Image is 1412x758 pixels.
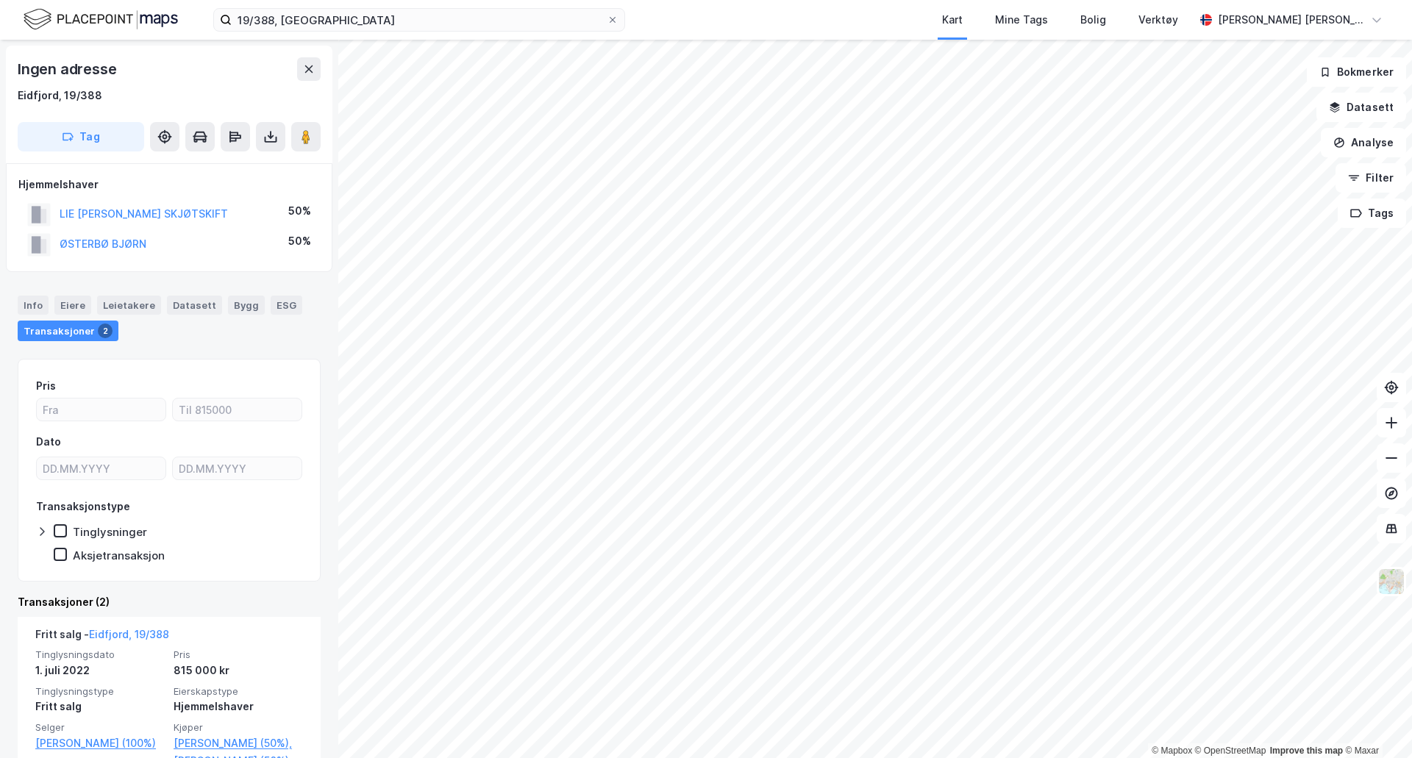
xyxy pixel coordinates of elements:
[35,734,165,752] a: [PERSON_NAME] (100%)
[288,232,311,250] div: 50%
[995,11,1048,29] div: Mine Tags
[36,498,130,515] div: Transaksjonstype
[1316,93,1406,122] button: Datasett
[288,202,311,220] div: 50%
[1307,57,1406,87] button: Bokmerker
[1338,199,1406,228] button: Tags
[35,698,165,715] div: Fritt salg
[54,296,91,315] div: Eiere
[173,457,302,479] input: DD.MM.YYYY
[1377,568,1405,596] img: Z
[35,648,165,661] span: Tinglysningsdato
[1138,11,1178,29] div: Verktøy
[97,296,161,315] div: Leietakere
[1338,687,1412,758] iframe: Chat Widget
[73,525,147,539] div: Tinglysninger
[18,122,144,151] button: Tag
[174,734,303,752] a: [PERSON_NAME] (50%),
[1080,11,1106,29] div: Bolig
[174,685,303,698] span: Eierskapstype
[173,398,302,421] input: Til 815000
[167,296,222,315] div: Datasett
[1270,746,1343,756] a: Improve this map
[942,11,963,29] div: Kart
[18,57,119,81] div: Ingen adresse
[35,662,165,679] div: 1. juli 2022
[35,626,169,649] div: Fritt salg -
[271,296,302,315] div: ESG
[35,721,165,734] span: Selger
[174,648,303,661] span: Pris
[1338,687,1412,758] div: Kontrollprogram for chat
[1321,128,1406,157] button: Analyse
[18,296,49,315] div: Info
[228,296,265,315] div: Bygg
[36,433,61,451] div: Dato
[1195,746,1266,756] a: OpenStreetMap
[18,87,102,104] div: Eidfjord, 19/388
[36,377,56,395] div: Pris
[73,548,165,562] div: Aksjetransaksjon
[1218,11,1365,29] div: [PERSON_NAME] [PERSON_NAME]
[18,593,321,611] div: Transaksjoner (2)
[18,176,320,193] div: Hjemmelshaver
[89,628,169,640] a: Eidfjord, 19/388
[37,398,165,421] input: Fra
[37,457,165,479] input: DD.MM.YYYY
[174,698,303,715] div: Hjemmelshaver
[174,721,303,734] span: Kjøper
[174,662,303,679] div: 815 000 kr
[1152,746,1192,756] a: Mapbox
[24,7,178,32] img: logo.f888ab2527a4732fd821a326f86c7f29.svg
[98,323,113,338] div: 2
[232,9,607,31] input: Søk på adresse, matrikkel, gårdeiere, leietakere eller personer
[18,321,118,341] div: Transaksjoner
[35,685,165,698] span: Tinglysningstype
[1336,163,1406,193] button: Filter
